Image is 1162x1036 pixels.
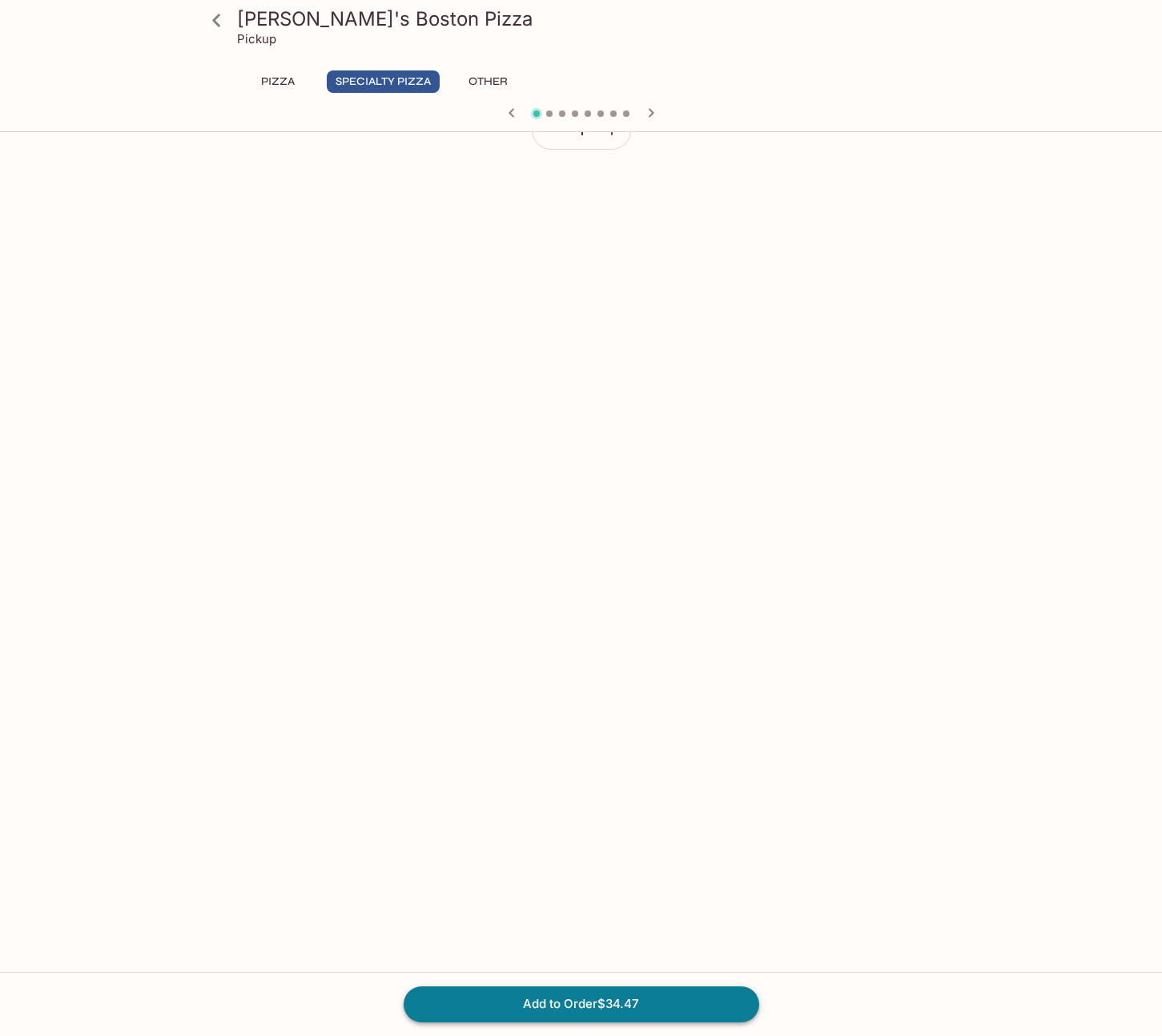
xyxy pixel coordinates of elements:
p: Pickup [237,31,276,46]
button: Pizza [242,70,314,93]
button: Other [452,70,525,93]
button: Specialty Pizza [327,70,440,93]
h3: [PERSON_NAME]'s Boston Pizza [237,6,953,31]
button: Add to Order$34.47 [404,986,759,1022]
